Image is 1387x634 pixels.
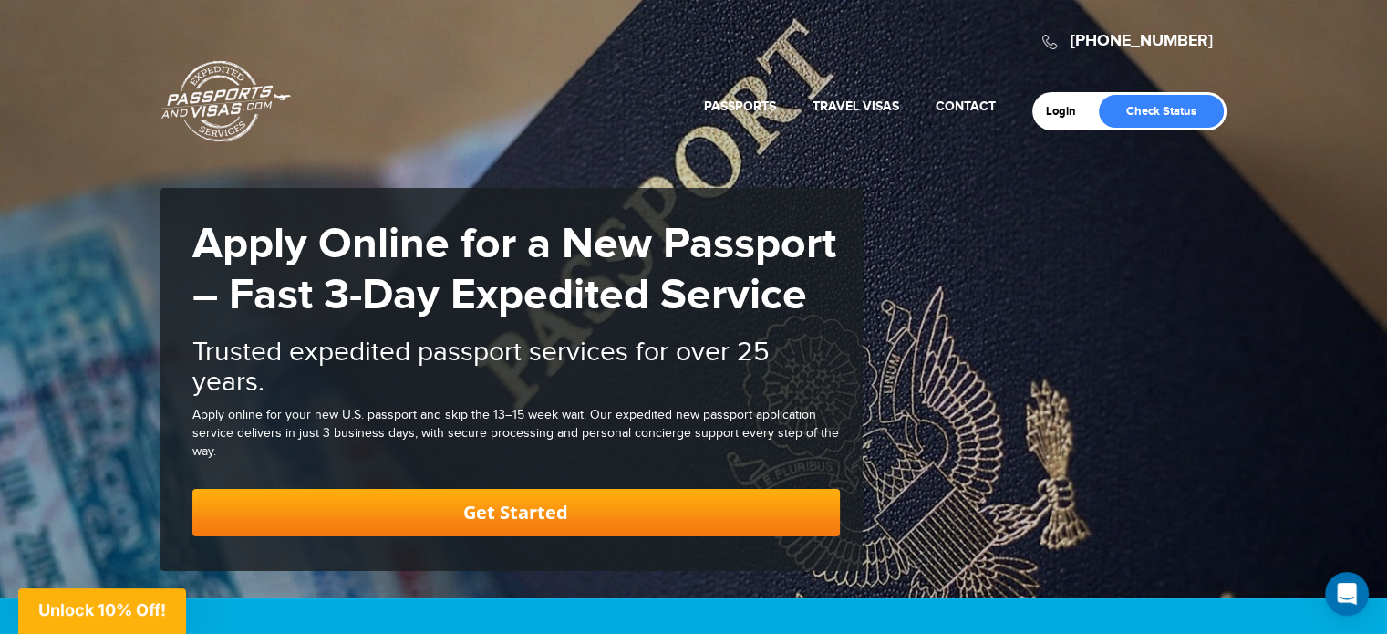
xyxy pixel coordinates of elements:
[1071,31,1213,51] a: [PHONE_NUMBER]
[936,99,996,114] a: Contact
[192,489,840,536] a: Get Started
[1099,95,1224,128] a: Check Status
[18,588,186,634] div: Unlock 10% Off!
[192,407,840,462] div: Apply online for your new U.S. passport and skip the 13–15 week wait. Our expedited new passport ...
[1046,104,1089,119] a: Login
[192,338,840,398] h2: Trusted expedited passport services for over 25 years.
[704,99,776,114] a: Passports
[813,99,899,114] a: Travel Visas
[1325,572,1369,616] div: Open Intercom Messenger
[38,600,166,619] span: Unlock 10% Off!
[192,218,836,322] strong: Apply Online for a New Passport – Fast 3-Day Expedited Service
[161,60,291,142] a: Passports & [DOMAIN_NAME]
